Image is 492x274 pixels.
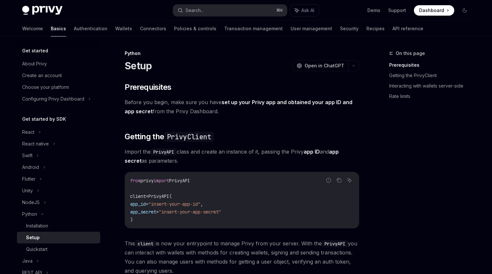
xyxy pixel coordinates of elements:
code: PrivyAPI [151,148,177,156]
div: About Privy [22,60,47,68]
span: Getting the [125,131,214,142]
a: Welcome [22,21,43,36]
div: Python [125,50,359,57]
span: import [154,178,169,184]
div: Java [22,257,33,265]
span: = [146,201,148,207]
div: Quickstart [26,245,48,253]
button: Toggle dark mode [459,5,470,16]
button: Copy the contents from the code block [335,176,343,185]
span: "insert-your-app-id" [148,201,200,207]
span: ) [130,217,133,223]
span: ⌘ K [276,8,283,13]
a: Wallets [115,21,132,36]
span: PrivyAPI [169,178,190,184]
div: Create an account [22,72,62,79]
a: Rate limits [389,91,475,102]
span: PrivyAPI( [148,193,172,199]
img: dark logo [22,6,62,15]
code: client [135,240,156,247]
span: Before you begin, make sure you have from the Privy Dashboard. [125,98,359,116]
h5: Get started by SDK [22,115,66,123]
a: Basics [51,21,66,36]
div: Flutter [22,175,35,183]
a: Prerequisites [389,60,475,70]
a: Policies & controls [174,21,216,36]
span: from [130,178,141,184]
a: Support [388,7,406,14]
span: Dashboard [419,7,444,14]
button: Open in ChatGPT [293,60,348,71]
a: Quickstart [17,243,100,255]
div: Installation [26,222,48,230]
code: PrivyAPI [322,240,348,247]
a: Interacting with wallets server-side [389,81,475,91]
a: Transaction management [224,21,283,36]
span: Prerequisites [125,82,171,92]
button: Search...⌘K [173,5,287,16]
a: Demo [367,7,380,14]
a: Choose your platform [17,81,100,93]
div: React native [22,140,49,148]
a: Setup [17,232,100,243]
span: = [156,209,159,215]
a: Getting the PrivyClient [389,70,475,81]
span: privy [141,178,154,184]
a: User management [291,21,332,36]
a: Recipes [366,21,385,36]
a: set up your Privy app and obtained your app ID and app secret [125,99,352,115]
div: Choose your platform [22,83,69,91]
h5: Get started [22,47,48,55]
a: Connectors [140,21,166,36]
a: API reference [392,21,423,36]
button: Ask AI [345,176,354,185]
div: Configuring Privy Dashboard [22,95,84,103]
div: NodeJS [22,199,40,206]
span: Import the class and create an instance of it, passing the Privy and as parameters. [125,147,359,165]
h1: Setup [125,60,152,72]
div: Unity [22,187,33,195]
button: Report incorrect code [324,176,333,185]
div: React [22,128,34,136]
span: = [146,193,148,199]
span: client [130,193,146,199]
div: Search... [185,7,204,14]
span: , [200,201,203,207]
a: About Privy [17,58,100,70]
span: Open in ChatGPT [305,62,344,69]
a: Dashboard [414,5,454,16]
a: Authentication [74,21,107,36]
div: Python [22,210,37,218]
strong: app ID [304,148,320,155]
span: app_secret [130,209,156,215]
a: Installation [17,220,100,232]
a: Create an account [17,70,100,81]
span: On this page [396,49,425,57]
button: Ask AI [290,5,319,16]
div: Android [22,163,39,171]
span: "insert-your-app-secret" [159,209,221,215]
span: Ask AI [301,7,314,14]
span: app_id [130,201,146,207]
div: Setup [26,234,40,241]
code: PrivyClient [164,132,214,142]
div: Swift [22,152,33,159]
a: Security [340,21,359,36]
